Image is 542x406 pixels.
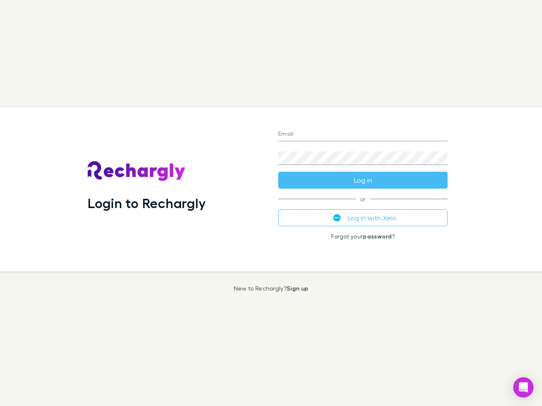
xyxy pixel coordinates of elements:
button: Log in with Xero [278,209,448,226]
p: New to Rechargly? [234,285,309,292]
img: Xero's logo [333,214,341,222]
div: Open Intercom Messenger [513,377,534,398]
h1: Login to Rechargly [88,195,206,211]
button: Log in [278,172,448,189]
a: password [363,233,392,240]
img: Rechargly's Logo [88,161,186,181]
p: Forgot your ? [278,233,448,240]
a: Sign up [287,285,308,292]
